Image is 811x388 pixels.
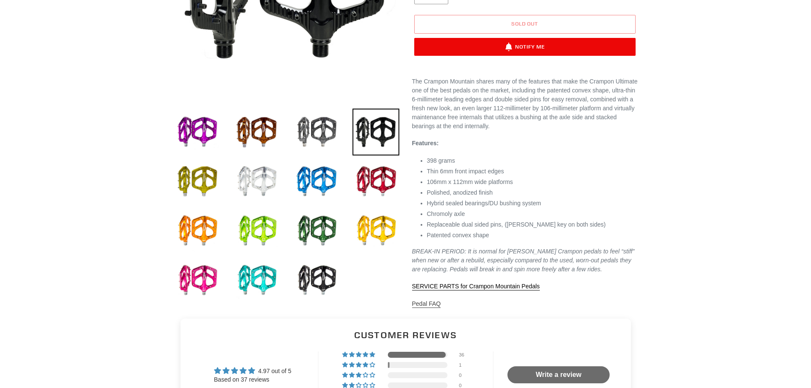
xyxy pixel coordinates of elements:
a: Write a review [507,366,610,383]
div: Average rating is 4.97 stars [214,366,292,376]
p: The Crampon Mountain shares many of the features that make the Crampon Ultimate one of the best p... [412,77,638,131]
li: 106mm x 112mm wide platforms [427,178,638,187]
img: Load image into Gallery viewer, red [352,158,399,205]
em: BREAK-IN PERIOD: It is normal for [PERSON_NAME] Crampon pedals to feel “stiff” when new or after ... [412,248,635,273]
img: Load image into Gallery viewer, fern-green [233,207,280,254]
div: 3% (1) reviews with 4 star rating [342,362,376,368]
h2: Customer Reviews [187,329,624,341]
img: Load image into Gallery viewer, pink [174,257,221,304]
span: Sold out [511,20,539,27]
button: Sold out [414,15,636,34]
button: Notify Me [414,38,636,56]
img: Load image into Gallery viewer, black [293,257,340,304]
li: Patented convex shape [427,231,638,240]
span: 4.97 out of 5 [258,368,291,374]
img: Load image into Gallery viewer, Silver [233,158,280,205]
strong: Features: [412,140,439,147]
img: Load image into Gallery viewer, purple [174,109,221,155]
li: 398 grams [427,156,638,165]
div: 97% (36) reviews with 5 star rating [342,352,376,358]
li: Chromoly axle [427,210,638,218]
img: Load image into Gallery viewer, turquoise [233,257,280,304]
img: Load image into Gallery viewer, grey [293,109,340,155]
div: 1 [459,362,469,368]
img: Load image into Gallery viewer, blue [293,158,340,205]
img: Load image into Gallery viewer, PNW-green [293,207,340,254]
img: Load image into Gallery viewer, gold [352,207,399,254]
div: Based on 37 reviews [214,376,292,384]
li: Thin 6mm front impact edges [427,167,638,176]
a: SERVICE PARTS for Crampon Mountain Pedals [412,283,540,290]
a: Pedal FAQ [412,300,441,308]
div: 36 [459,352,469,358]
img: Load image into Gallery viewer, gold [174,158,221,205]
img: Load image into Gallery viewer, stealth [352,109,399,155]
li: Hybrid sealed bearings/DU bushing system [427,199,638,208]
li: Replaceable dual sided pins, ([PERSON_NAME] key on both sides) [427,220,638,229]
img: Load image into Gallery viewer, orange [174,207,221,254]
span: SERVICE PARTS for Crampon Mountain Pedals [412,283,540,290]
li: Polished, anodized finish [427,188,638,197]
img: Load image into Gallery viewer, bronze [233,109,280,155]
